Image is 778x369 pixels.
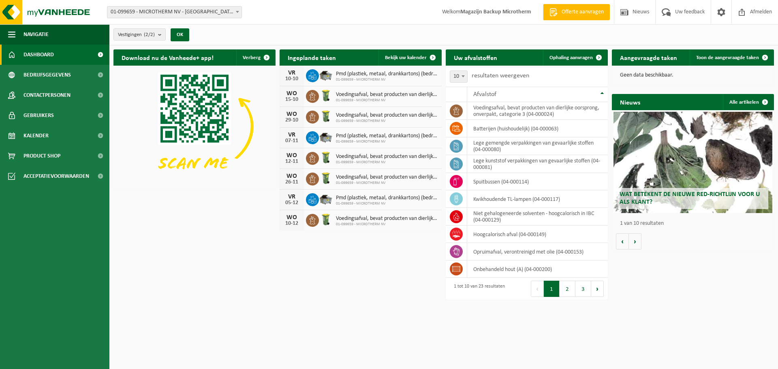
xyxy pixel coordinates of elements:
h2: Uw afvalstoffen [446,49,505,65]
h2: Nieuws [612,94,648,110]
span: Dashboard [24,45,54,65]
span: Pmd (plastiek, metaal, drankkartons) (bedrijven) [336,195,438,201]
span: Toon de aangevraagde taken [696,55,759,60]
span: Voedingsafval, bevat producten van dierlijke oorsprong, onverpakt, categorie 3 [336,154,438,160]
span: Wat betekent de nieuwe RED-richtlijn voor u als klant? [620,191,760,205]
span: Kalender [24,126,49,146]
span: Voedingsafval, bevat producten van dierlijke oorsprong, onverpakt, categorie 3 [336,112,438,119]
span: Bedrijfsgegevens [24,65,71,85]
img: WB-0140-HPE-GN-50 [319,109,333,123]
td: lege gemengde verpakkingen van gevaarlijke stoffen (04-000080) [467,137,608,155]
span: Voedingsafval, bevat producten van dierlijke oorsprong, onverpakt, categorie 3 [336,215,438,222]
div: 26-11 [284,179,300,185]
h2: Aangevraagde taken [612,49,685,65]
td: spuitbussen (04-000114) [467,173,608,190]
td: kwikhoudende TL-lampen (04-000117) [467,190,608,208]
button: Vestigingen(2/2) [113,28,166,41]
div: VR [284,70,300,76]
span: Acceptatievoorwaarden [24,166,89,186]
span: Ophaling aanvragen [549,55,593,60]
td: niet gehalogeneerde solventen - hoogcalorisch in IBC (04-000129) [467,208,608,226]
span: 10 [450,70,468,83]
button: Next [591,281,604,297]
a: Ophaling aanvragen [543,49,607,66]
span: 01-099659 - MICROTHERM NV [336,77,438,82]
span: 01-099659 - MICROTHERM NV [336,201,438,206]
span: Voedingsafval, bevat producten van dierlijke oorsprong, onverpakt, categorie 3 [336,174,438,181]
img: WB-5000-GAL-GY-01 [319,192,333,206]
span: Navigatie [24,24,49,45]
h2: Ingeplande taken [280,49,344,65]
span: Product Shop [24,146,60,166]
img: WB-0140-HPE-GN-50 [319,151,333,164]
button: Vorige [616,233,629,250]
td: lege kunststof verpakkingen van gevaarlijke stoffen (04-000081) [467,155,608,173]
div: 05-12 [284,200,300,206]
div: VR [284,194,300,200]
span: 01-099659 - MICROTHERM NV [336,160,438,165]
div: 10-12 [284,221,300,226]
span: 01-099659 - MICROTHERM NV [336,181,438,186]
span: 01-099659 - MICROTHERM NV [336,222,438,227]
button: OK [171,28,189,41]
span: 10 [450,71,467,82]
span: Verberg [243,55,261,60]
div: 10-10 [284,76,300,82]
strong: Magazijn Backup Microtherm [460,9,531,15]
td: opruimafval, verontreinigd met olie (04-000153) [467,243,608,260]
img: WB-0140-HPE-GN-50 [319,89,333,102]
span: Pmd (plastiek, metaal, drankkartons) (bedrijven) [336,133,438,139]
div: VR [284,132,300,138]
a: Toon de aangevraagde taken [690,49,773,66]
count: (2/2) [144,32,155,37]
span: Offerte aanvragen [560,8,606,16]
div: 12-11 [284,159,300,164]
a: Bekijk uw kalender [378,49,441,66]
button: 2 [560,281,575,297]
a: Wat betekent de nieuwe RED-richtlijn voor u als klant? [613,112,772,213]
img: WB-0140-HPE-GN-50 [319,213,333,226]
span: 01-099659 - MICROTHERM NV - SINT-NIKLAAS [107,6,242,18]
div: WO [284,173,300,179]
a: Alle artikelen [723,94,773,110]
img: WB-0140-HPE-GN-50 [319,171,333,185]
span: Vestigingen [118,29,155,41]
img: WB-5000-GAL-GY-01 [319,130,333,144]
div: 29-10 [284,117,300,123]
div: WO [284,90,300,97]
div: WO [284,111,300,117]
span: 01-099659 - MICROTHERM NV [336,98,438,103]
div: WO [284,152,300,159]
button: 3 [575,281,591,297]
td: voedingsafval, bevat producten van dierlijke oorsprong, onverpakt, categorie 3 (04-000024) [467,102,608,120]
td: hoogcalorisch afval (04-000149) [467,226,608,243]
div: 07-11 [284,138,300,144]
label: resultaten weergeven [472,73,529,79]
span: Gebruikers [24,105,54,126]
td: onbehandeld hout (A) (04-000200) [467,260,608,278]
h2: Download nu de Vanheede+ app! [113,49,222,65]
div: WO [284,214,300,221]
button: Verberg [236,49,275,66]
p: 1 van 10 resultaten [620,221,770,226]
button: Volgende [629,233,641,250]
span: 01-099659 - MICROTHERM NV [336,119,438,124]
span: Contactpersonen [24,85,71,105]
img: WB-5000-GAL-GY-01 [319,68,333,82]
div: 15-10 [284,97,300,102]
img: Download de VHEPlus App [113,66,276,187]
button: 1 [544,281,560,297]
span: Pmd (plastiek, metaal, drankkartons) (bedrijven) [336,71,438,77]
td: batterijen (huishoudelijk) (04-000063) [467,120,608,137]
button: Previous [531,281,544,297]
span: 01-099659 - MICROTHERM NV [336,139,438,144]
p: Geen data beschikbaar. [620,73,766,78]
span: Bekijk uw kalender [385,55,427,60]
div: 1 tot 10 van 23 resultaten [450,280,505,298]
span: Voedingsafval, bevat producten van dierlijke oorsprong, onverpakt, categorie 3 [336,92,438,98]
a: Offerte aanvragen [543,4,610,20]
span: Afvalstof [473,91,496,98]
